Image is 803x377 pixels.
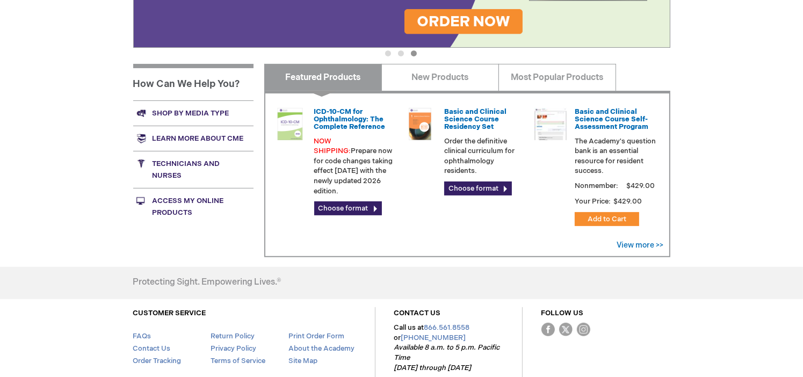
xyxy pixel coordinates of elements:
[274,108,306,140] img: 0120008u_42.png
[612,197,643,206] span: $429.00
[381,64,499,91] a: New Products
[133,357,182,365] a: Order Tracking
[444,182,512,195] a: Choose format
[314,107,386,132] a: ICD-10-CM for Ophthalmology: The Complete Reference
[577,323,590,336] img: instagram
[385,50,391,56] button: 1 of 3
[133,126,254,151] a: Learn more about CME
[133,100,254,126] a: Shop by media type
[288,344,355,353] a: About the Academy
[424,323,470,332] a: 866.561.8558
[133,278,281,287] h4: Protecting Sight. Empowering Lives.®
[133,64,254,100] h1: How Can We Help You?
[401,334,466,342] a: [PHONE_NUMBER]
[133,188,254,225] a: Access My Online Products
[314,201,382,215] a: Choose format
[575,179,618,193] strong: Nonmember:
[575,212,639,226] button: Add to Cart
[541,323,555,336] img: Facebook
[394,323,503,373] p: Call us at or
[541,309,584,317] a: FOLLOW US
[211,357,265,365] a: Terms of Service
[398,50,404,56] button: 2 of 3
[498,64,616,91] a: Most Popular Products
[314,136,396,196] p: Prepare now for code changes taking effect [DATE] with the newly updated 2026 edition.
[588,215,626,223] span: Add to Cart
[133,332,151,340] a: FAQs
[625,182,656,190] span: $429.00
[534,108,567,140] img: bcscself_20.jpg
[133,344,171,353] a: Contact Us
[575,136,656,176] p: The Academy's question bank is an essential resource for resident success.
[617,241,664,250] a: View more >>
[133,151,254,188] a: Technicians and nurses
[394,309,441,317] a: CONTACT US
[444,136,526,176] p: Order the definitive clinical curriculum for ophthalmology residents.
[264,64,382,91] a: Featured Products
[211,332,255,340] a: Return Policy
[575,197,611,206] strong: Your Price:
[211,344,256,353] a: Privacy Policy
[314,137,351,156] font: NOW SHIPPING:
[394,343,500,372] em: Available 8 a.m. to 5 p.m. Pacific Time [DATE] through [DATE]
[288,332,344,340] a: Print Order Form
[404,108,436,140] img: 02850963u_47.png
[288,357,317,365] a: Site Map
[575,107,648,132] a: Basic and Clinical Science Course Self-Assessment Program
[133,309,206,317] a: CUSTOMER SERVICE
[444,107,507,132] a: Basic and Clinical Science Course Residency Set
[559,323,573,336] img: Twitter
[411,50,417,56] button: 3 of 3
